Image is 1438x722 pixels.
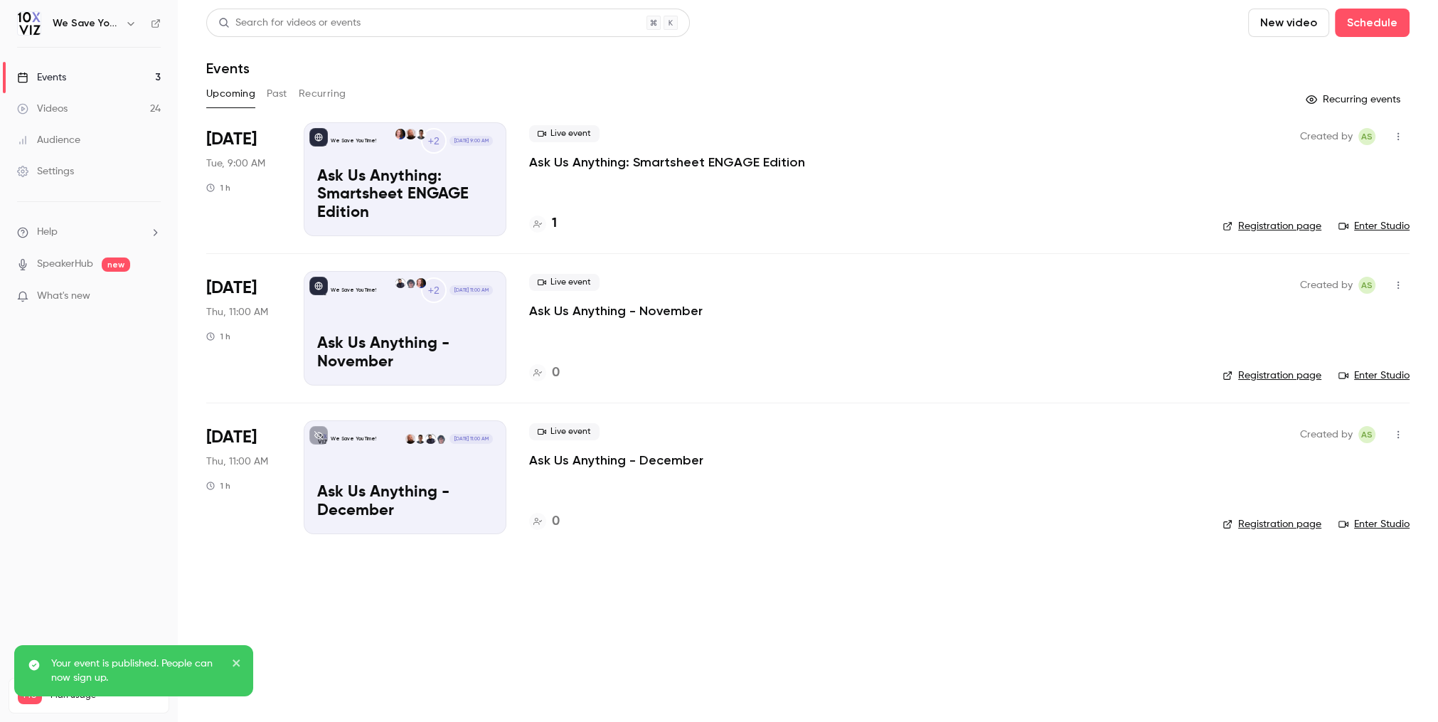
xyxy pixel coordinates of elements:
img: Ayelet Weiner [415,434,425,444]
p: Ask Us Anything: Smartsheet ENGAGE Edition [317,168,493,223]
a: Ask Us Anything - December [529,452,703,469]
span: Ashley Sage [1358,277,1375,294]
img: Jennifer Jones [416,278,426,288]
a: Enter Studio [1338,368,1410,383]
h4: 1 [552,214,557,233]
a: Registration page [1223,517,1321,531]
span: Help [37,225,58,240]
h1: Events [206,60,250,77]
span: Created by [1300,277,1353,294]
p: We Save You Time! [331,287,376,294]
p: We Save You Time! [331,137,376,144]
div: +2 [421,277,447,303]
button: Past [267,83,287,105]
span: [DATE] [206,128,257,151]
span: [DATE] [206,277,257,299]
span: Created by [1300,426,1353,443]
img: Dustin Wise [425,434,435,444]
a: Ask Us Anything: Smartsheet ENGAGE EditionWe Save You Time!+2Ayelet WeinerPaul NewcomeJennifer Jo... [304,122,506,236]
img: Paul Newcome [405,129,415,139]
button: Schedule [1335,9,1410,37]
div: Search for videos or events [218,16,361,31]
span: [DATE] [206,426,257,449]
a: Registration page [1223,368,1321,383]
a: Enter Studio [1338,517,1410,531]
img: Jennifer Jones [395,129,405,139]
span: new [102,258,130,272]
span: AS [1361,426,1373,443]
img: Dansong Wang [405,278,415,288]
span: Live event [529,125,600,142]
span: [DATE] 11:00 AM [449,434,492,444]
a: Enter Studio [1338,219,1410,233]
div: Settings [17,164,74,179]
img: Ayelet Weiner [416,129,426,139]
span: AS [1361,277,1373,294]
span: [DATE] 11:00 AM [449,285,492,295]
span: [DATE] 9:00 AM [449,136,492,146]
a: Ask Us Anything - November [529,302,703,319]
a: Ask Us Anything - DecemberWe Save You Time!Dansong WangDustin WiseAyelet WeinerPaul Newcome[DATE]... [304,420,506,534]
span: Live event [529,274,600,291]
img: Dustin Wise [395,278,405,288]
a: Registration page [1223,219,1321,233]
img: We Save You Time! [18,12,41,35]
p: We Save You Time! [331,435,376,442]
h4: 0 [552,363,560,383]
p: Your event is published. People can now sign up. [51,657,222,685]
span: AS [1361,128,1373,145]
div: Oct 28 Tue, 9:00 AM (America/Denver) [206,122,281,236]
button: Recurring events [1299,88,1410,111]
span: What's new [37,289,90,304]
img: Paul Newcome [405,434,415,444]
h6: We Save You Time! [53,16,119,31]
div: Videos [17,102,68,116]
div: 1 h [206,480,230,492]
a: 0 [529,512,560,531]
div: Audience [17,133,80,147]
img: Dansong Wang [436,434,446,444]
div: Events [17,70,66,85]
a: 0 [529,363,560,383]
span: Thu, 11:00 AM [206,305,268,319]
p: Ask Us Anything - November [317,335,493,372]
button: Upcoming [206,83,255,105]
div: Nov 20 Thu, 11:00 AM (America/Denver) [206,271,281,385]
div: 1 h [206,182,230,193]
div: +2 [421,128,447,154]
div: Dec 11 Thu, 11:00 AM (America/Denver) [206,420,281,534]
button: close [232,657,242,674]
h4: 0 [552,512,560,531]
a: 1 [529,214,557,233]
button: New video [1248,9,1329,37]
span: Ashley Sage [1358,426,1375,443]
span: Created by [1300,128,1353,145]
p: Ask Us Anything - December [317,484,493,521]
div: 1 h [206,331,230,342]
span: Live event [529,423,600,440]
iframe: Noticeable Trigger [144,290,161,303]
a: SpeakerHub [37,257,93,272]
button: Recurring [299,83,346,105]
span: Ashley Sage [1358,128,1375,145]
a: Ask Us Anything - NovemberWe Save You Time!+2Jennifer JonesDansong WangDustin Wise[DATE] 11:00 AM... [304,271,506,385]
a: Ask Us Anything: Smartsheet ENGAGE Edition [529,154,805,171]
li: help-dropdown-opener [17,225,161,240]
span: Tue, 9:00 AM [206,156,265,171]
span: Thu, 11:00 AM [206,455,268,469]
